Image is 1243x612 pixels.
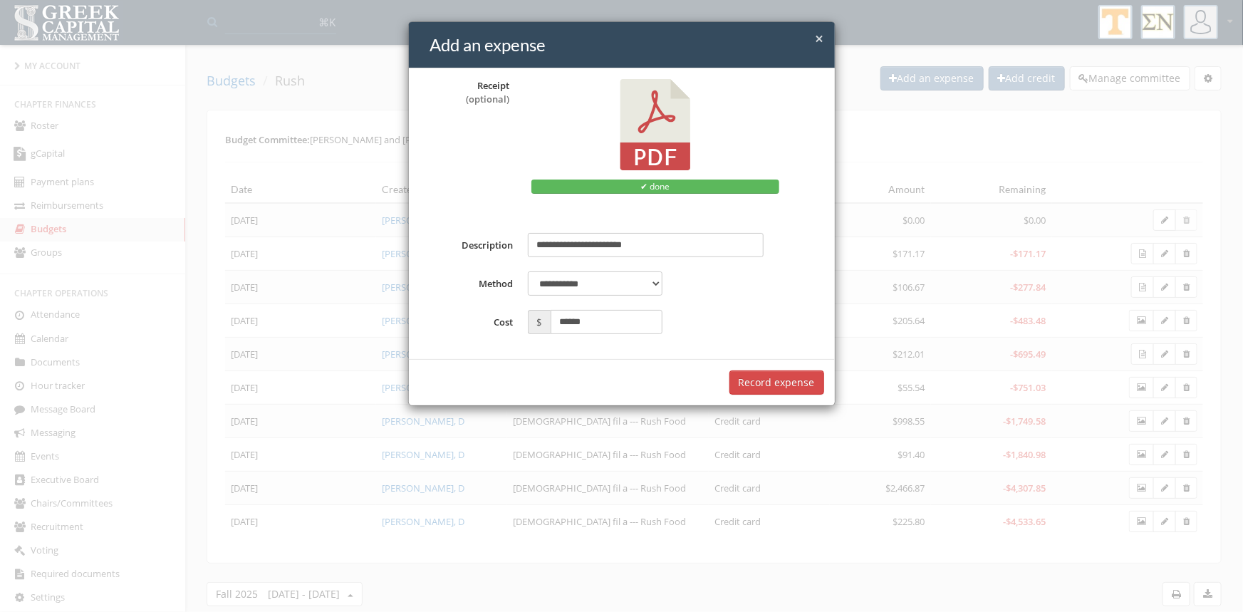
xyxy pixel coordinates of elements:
[467,93,510,105] span: (optional)
[816,28,824,48] span: ×
[531,180,780,194] div: ✔ done
[420,271,521,296] label: Method
[729,370,824,395] button: Record expense
[430,79,510,105] div: Receipt
[430,33,824,57] h4: Add an expense
[528,310,551,334] span: $
[420,310,521,334] label: Cost
[420,233,521,257] label: Description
